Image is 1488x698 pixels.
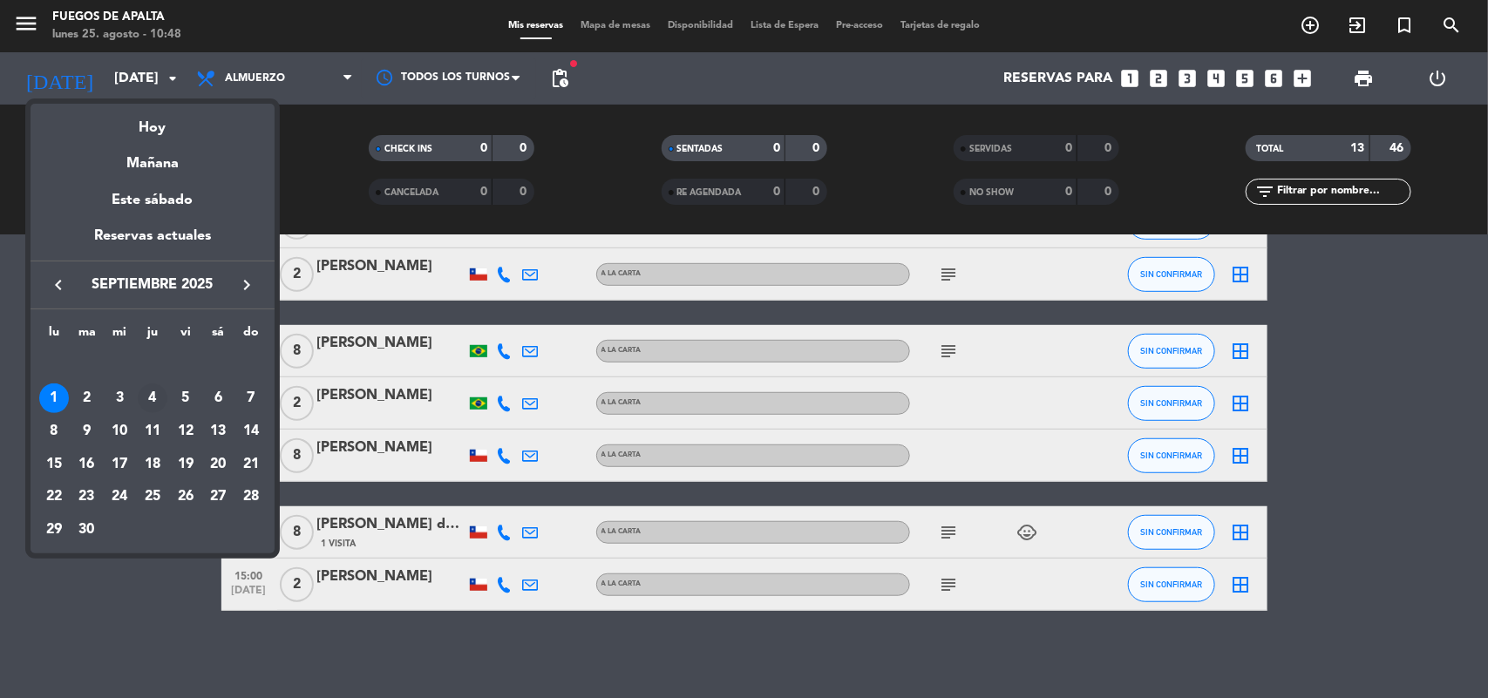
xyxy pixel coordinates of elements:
[39,450,69,479] div: 15
[169,415,202,448] td: 12 de septiembre de 2025
[37,481,71,514] td: 22 de septiembre de 2025
[48,274,69,295] i: keyboard_arrow_left
[236,482,266,512] div: 28
[31,139,275,175] div: Mañana
[138,383,167,413] div: 4
[136,481,169,514] td: 25 de septiembre de 2025
[171,482,200,512] div: 26
[203,417,233,446] div: 13
[105,383,134,413] div: 3
[72,515,102,545] div: 30
[31,225,275,261] div: Reservas actuales
[202,415,235,448] td: 13 de septiembre de 2025
[103,448,136,481] td: 17 de septiembre de 2025
[236,417,266,446] div: 14
[203,383,233,413] div: 6
[236,450,266,479] div: 21
[74,274,231,296] span: septiembre 2025
[105,450,134,479] div: 17
[37,322,71,349] th: lunes
[169,382,202,415] td: 5 de septiembre de 2025
[169,448,202,481] td: 19 de septiembre de 2025
[39,482,69,512] div: 22
[43,274,74,296] button: keyboard_arrow_left
[71,513,104,546] td: 30 de septiembre de 2025
[103,382,136,415] td: 3 de septiembre de 2025
[72,482,102,512] div: 23
[37,415,71,448] td: 8 de septiembre de 2025
[72,450,102,479] div: 16
[236,383,266,413] div: 7
[103,415,136,448] td: 10 de septiembre de 2025
[103,322,136,349] th: miércoles
[72,417,102,446] div: 9
[37,382,71,415] td: 1 de septiembre de 2025
[231,274,262,296] button: keyboard_arrow_right
[39,515,69,545] div: 29
[105,417,134,446] div: 10
[71,481,104,514] td: 23 de septiembre de 2025
[202,322,235,349] th: sábado
[171,383,200,413] div: 5
[234,322,268,349] th: domingo
[234,382,268,415] td: 7 de septiembre de 2025
[234,415,268,448] td: 14 de septiembre de 2025
[202,382,235,415] td: 6 de septiembre de 2025
[37,349,268,383] td: SEP.
[138,417,167,446] div: 11
[236,274,257,295] i: keyboard_arrow_right
[37,448,71,481] td: 15 de septiembre de 2025
[136,322,169,349] th: jueves
[105,482,134,512] div: 24
[71,415,104,448] td: 9 de septiembre de 2025
[39,417,69,446] div: 8
[136,382,169,415] td: 4 de septiembre de 2025
[136,448,169,481] td: 18 de septiembre de 2025
[234,481,268,514] td: 28 de septiembre de 2025
[71,382,104,415] td: 2 de septiembre de 2025
[171,450,200,479] div: 19
[37,513,71,546] td: 29 de septiembre de 2025
[234,448,268,481] td: 21 de septiembre de 2025
[202,481,235,514] td: 27 de septiembre de 2025
[171,417,200,446] div: 12
[31,176,275,225] div: Este sábado
[202,448,235,481] td: 20 de septiembre de 2025
[136,415,169,448] td: 11 de septiembre de 2025
[203,482,233,512] div: 27
[169,481,202,514] td: 26 de septiembre de 2025
[31,104,275,139] div: Hoy
[138,482,167,512] div: 25
[138,450,167,479] div: 18
[203,450,233,479] div: 20
[71,322,104,349] th: martes
[169,322,202,349] th: viernes
[39,383,69,413] div: 1
[103,481,136,514] td: 24 de septiembre de 2025
[72,383,102,413] div: 2
[71,448,104,481] td: 16 de septiembre de 2025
